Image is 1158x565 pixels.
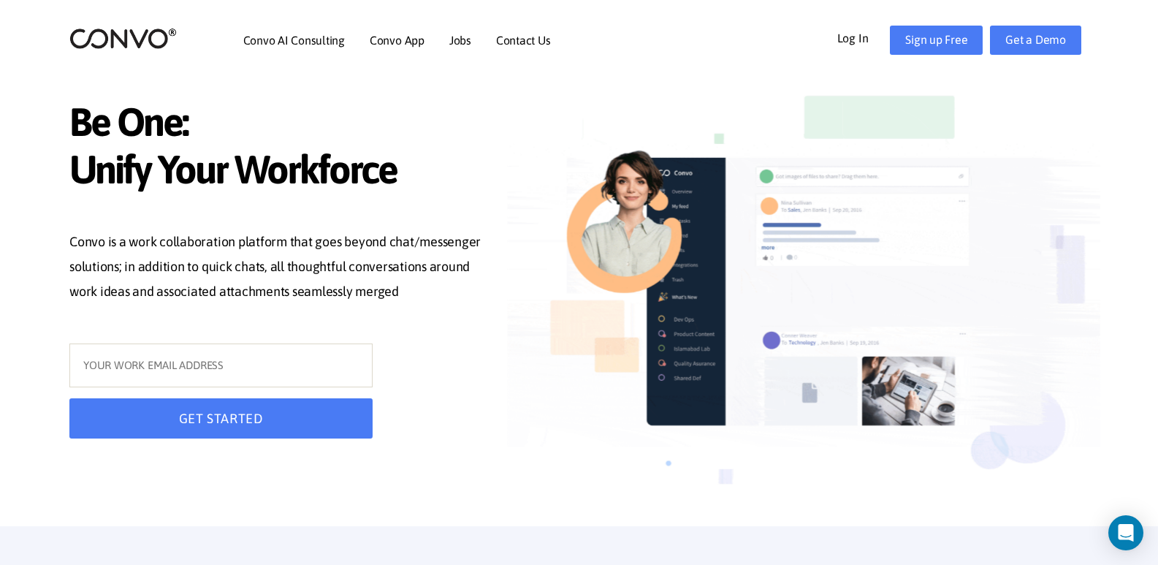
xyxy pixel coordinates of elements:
[507,70,1100,531] img: image_not_found
[890,26,983,55] a: Sign up Free
[69,344,373,387] input: YOUR WORK EMAIL ADDRESS
[69,146,481,197] span: Unify Your Workforce
[990,26,1081,55] a: Get a Demo
[69,27,177,50] img: logo_2.png
[69,99,481,150] span: Be One:
[837,26,891,49] a: Log In
[243,34,345,46] a: Convo AI Consulting
[1108,515,1143,550] div: Open Intercom Messenger
[69,398,373,439] button: GET STARTED
[449,34,471,46] a: Jobs
[69,230,481,307] p: Convo is a work collaboration platform that goes beyond chat/messenger solutions; in addition to ...
[496,34,551,46] a: Contact Us
[370,34,424,46] a: Convo App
